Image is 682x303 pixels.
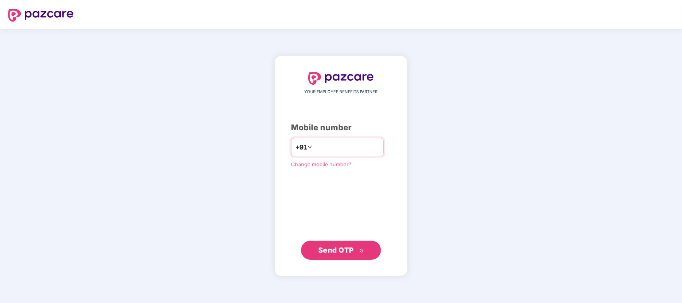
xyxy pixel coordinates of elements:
[307,145,312,150] span: down
[301,241,381,260] button: Send OTPdouble-right
[305,89,378,95] span: YOUR EMPLOYEE BENEFITS PARTNER
[295,142,307,152] span: +91
[308,72,374,85] img: logo
[359,248,364,253] span: double-right
[291,122,391,134] div: Mobile number
[291,161,351,167] a: Change mobile number?
[8,9,74,22] img: logo
[318,246,354,254] span: Send OTP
